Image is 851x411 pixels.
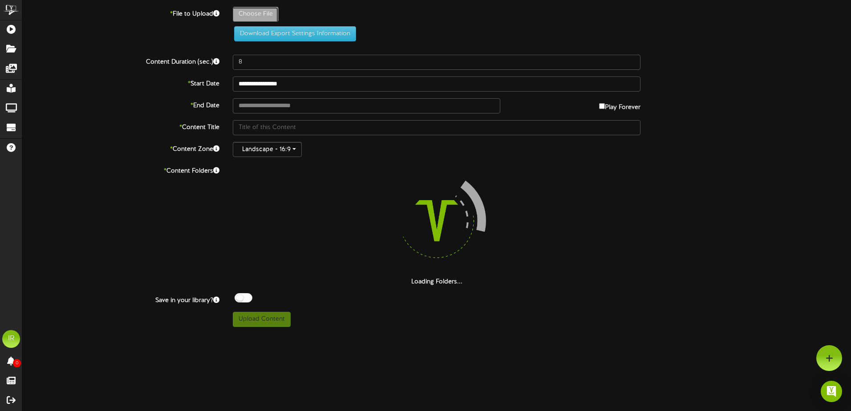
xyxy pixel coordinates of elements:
button: Landscape - 16:9 [233,142,302,157]
img: loading-spinner-4.png [380,164,494,278]
input: Play Forever [599,103,605,109]
label: Content Folders [16,164,226,176]
label: Play Forever [599,98,640,112]
label: Content Zone [16,142,226,154]
label: Start Date [16,77,226,89]
label: End Date [16,98,226,110]
label: Content Duration (sec.) [16,55,226,67]
button: Upload Content [233,312,291,327]
div: Open Intercom Messenger [821,381,842,402]
span: 0 [13,359,21,367]
div: IR [2,330,20,348]
button: Download Export Settings Information [234,26,356,41]
a: Download Export Settings Information [230,30,356,37]
input: Title of this Content [233,120,640,135]
label: Content Title [16,120,226,132]
strong: Loading Folders... [411,278,462,285]
label: Save in your library? [16,293,226,305]
label: File to Upload [16,7,226,19]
